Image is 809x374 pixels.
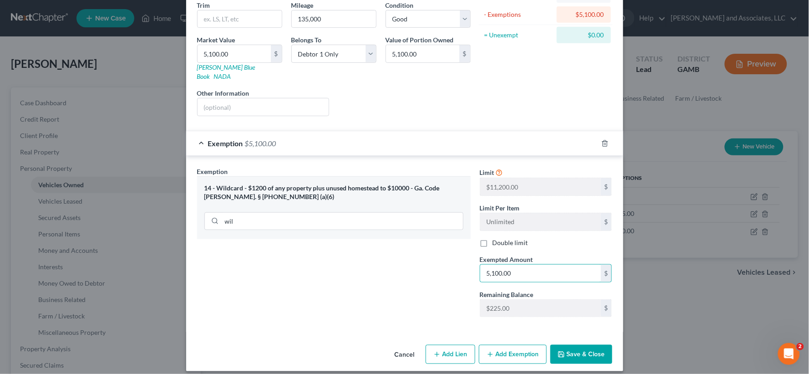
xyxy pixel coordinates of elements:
a: [PERSON_NAME] Blue Book [197,63,255,80]
span: 2 [797,343,804,350]
label: Limit Per Item [480,203,520,213]
div: $ [601,213,612,231]
input: (optional) [198,98,329,116]
label: Market Value [197,35,235,45]
span: Exempted Amount [480,256,533,263]
iframe: Intercom live chat [778,343,800,365]
input: -- [480,178,601,195]
div: $ [601,300,612,317]
span: Limit [480,169,494,176]
div: $ [601,265,612,282]
input: 0.00 [480,265,601,282]
input: -- [480,213,601,231]
button: Save & Close [550,345,612,364]
label: Value of Portion Owned [386,35,454,45]
label: Condition [386,0,414,10]
a: NADA [214,72,231,80]
input: -- [480,300,601,317]
div: 14 - Wildcard - $1200 of any property plus unused homestead to $10000 - Ga. Code [PERSON_NAME]. §... [204,184,463,201]
button: Add Exemption [479,345,547,364]
input: 0.00 [198,45,271,62]
span: $5,100.00 [245,139,276,148]
label: Trim [197,0,210,10]
label: Mileage [291,0,314,10]
button: Cancel [387,346,422,364]
input: -- [292,10,376,28]
span: Exemption [197,168,228,175]
div: $5,100.00 [564,10,604,19]
div: = Unexempt [484,31,553,40]
span: Exemption [208,139,243,148]
div: $ [271,45,282,62]
div: $0.00 [564,31,604,40]
button: Add Lien [426,345,475,364]
div: $ [601,178,612,195]
div: $ [459,45,470,62]
label: Remaining Balance [480,290,534,299]
label: Double limit [493,238,528,247]
input: Search exemption rules... [222,213,463,230]
span: Belongs To [291,36,322,44]
label: Other Information [197,88,249,98]
div: - Exemptions [484,10,553,19]
input: ex. LS, LT, etc [198,10,282,28]
input: 0.00 [386,45,459,62]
